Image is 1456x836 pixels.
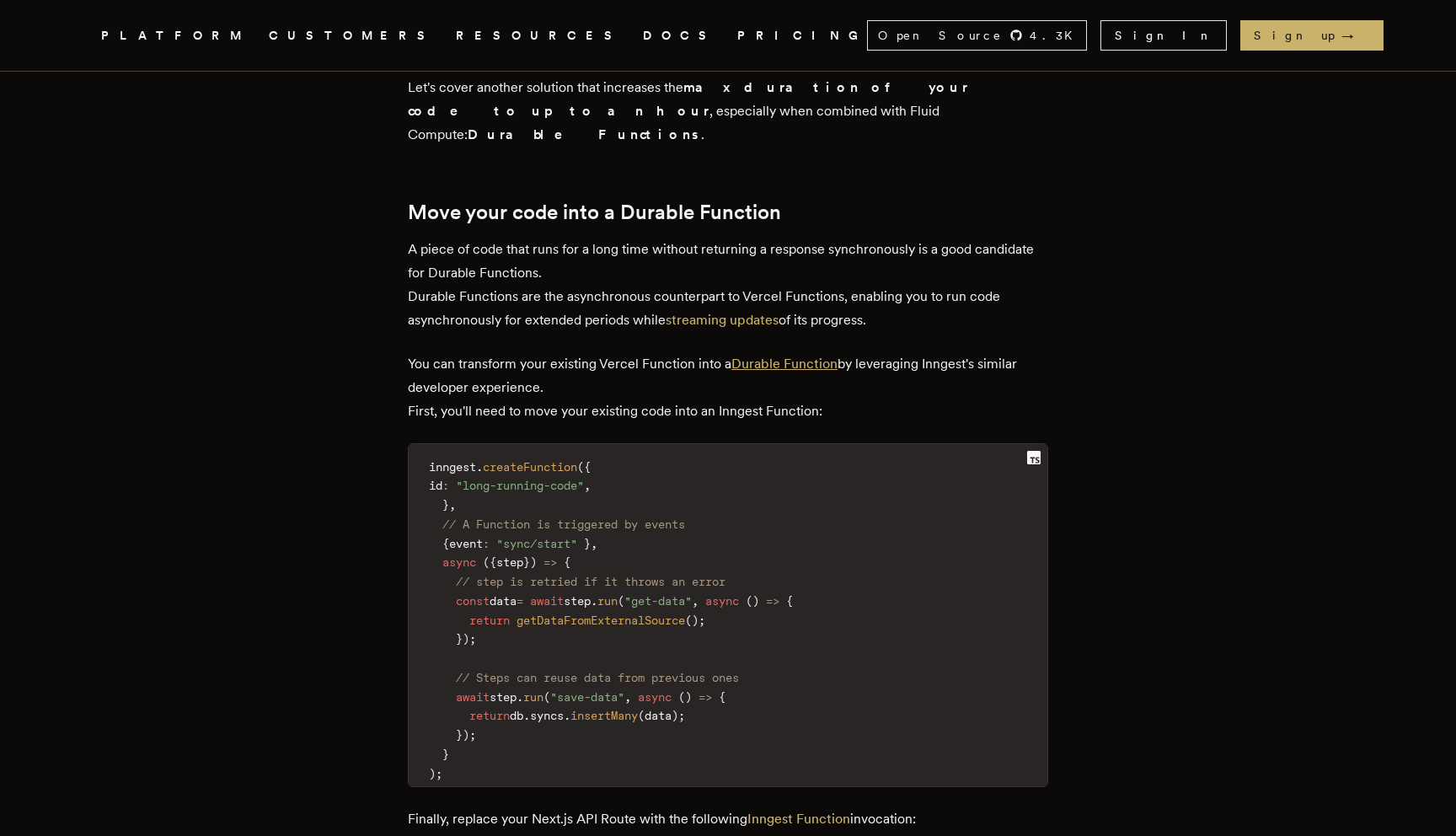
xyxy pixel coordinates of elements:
p: A piece of code that runs for a long time without returning a response synchronously is a good ca... [408,238,1048,332]
span: "get-data" [624,594,692,608]
span: ) [429,767,436,780]
span: → [1341,27,1370,44]
span: ; [436,767,442,780]
span: ) [463,632,469,646]
span: return [469,614,510,627]
span: inngest [429,460,476,474]
span: data [490,594,517,608]
a: PRICING [737,25,867,46]
span: , [449,498,456,512]
span: ; [469,728,476,742]
span: step [564,594,591,608]
span: , [591,537,597,550]
span: return [469,709,510,722]
span: } [523,555,530,569]
span: . [523,709,530,722]
span: => [699,690,712,704]
span: . [476,460,483,474]
h2: Move your code into a Durable Function [408,201,1048,224]
a: Sign In [1100,20,1227,51]
span: ) [685,690,692,704]
span: ( [483,555,490,569]
a: CUSTOMERS [269,25,436,46]
span: ( [685,614,692,627]
span: , [692,594,699,608]
span: async [705,594,739,608]
span: 4.3 K [1030,27,1083,44]
a: Inngest Function [747,811,850,827]
span: insertMany [570,709,638,722]
span: , [624,690,631,704]
span: } [456,728,463,742]
span: : [483,537,490,550]
span: ) [463,728,469,742]
span: syncs [530,709,564,722]
span: ; [699,614,705,627]
p: Finally, replace your Next.js API Route with the following invocation: [408,807,1048,831]
a: Durable Function [731,356,838,372]
a: Sign up [1240,20,1384,51]
span: ( [678,690,685,704]
span: ( [618,594,624,608]
span: getDataFromExternalSource [517,614,685,627]
span: step [490,690,517,704]
span: data [645,709,672,722]
span: } [456,632,463,646]
span: ( [746,594,752,608]
span: => [543,555,557,569]
span: Open Source [878,27,1003,44]
span: await [456,690,490,704]
strong: max duration of your code to up to an hour [408,79,968,119]
span: step [496,555,523,569]
span: run [523,690,543,704]
span: // Steps can reuse data from previous ones [456,671,739,684]
span: { [490,555,496,569]
p: Let's cover another solution that increases the , especially when combined with Fluid Compute: . [408,76,1048,147]
span: async [638,690,672,704]
span: : [442,479,449,492]
span: = [517,594,523,608]
p: You can transform your existing Vercel Function into a by leveraging Inngest's similar developer ... [408,352,1048,423]
span: } [584,537,591,550]
span: const [456,594,490,608]
span: "save-data" [550,690,624,704]
span: , [584,479,591,492]
span: await [530,594,564,608]
button: RESOURCES [456,25,623,46]
span: { [442,537,449,550]
span: "sync/start" [496,537,577,550]
span: ) [530,555,537,569]
span: { [719,690,725,704]
span: ( [577,460,584,474]
span: // step is retried if it throws an error [456,575,725,588]
span: ( [638,709,645,722]
span: db [510,709,523,722]
span: { [564,555,570,569]
span: ; [678,709,685,722]
span: . [591,594,597,608]
span: } [442,498,449,512]
span: createFunction [483,460,577,474]
span: // A Function is triggered by events [442,517,685,531]
span: { [786,594,793,608]
span: { [584,460,591,474]
span: . [564,709,570,722]
button: PLATFORM [101,25,249,46]
span: ) [672,709,678,722]
span: ) [752,594,759,608]
span: id [429,479,442,492]
span: ( [543,690,550,704]
span: event [449,537,483,550]
span: ) [692,614,699,627]
span: . [517,690,523,704]
a: DOCS [643,25,717,46]
span: run [597,594,618,608]
strong: Durable Functions [468,126,701,142]
span: async [442,555,476,569]
span: "long-running-code" [456,479,584,492]
a: streaming updates [666,312,779,328]
span: => [766,594,779,608]
span: ; [469,632,476,646]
